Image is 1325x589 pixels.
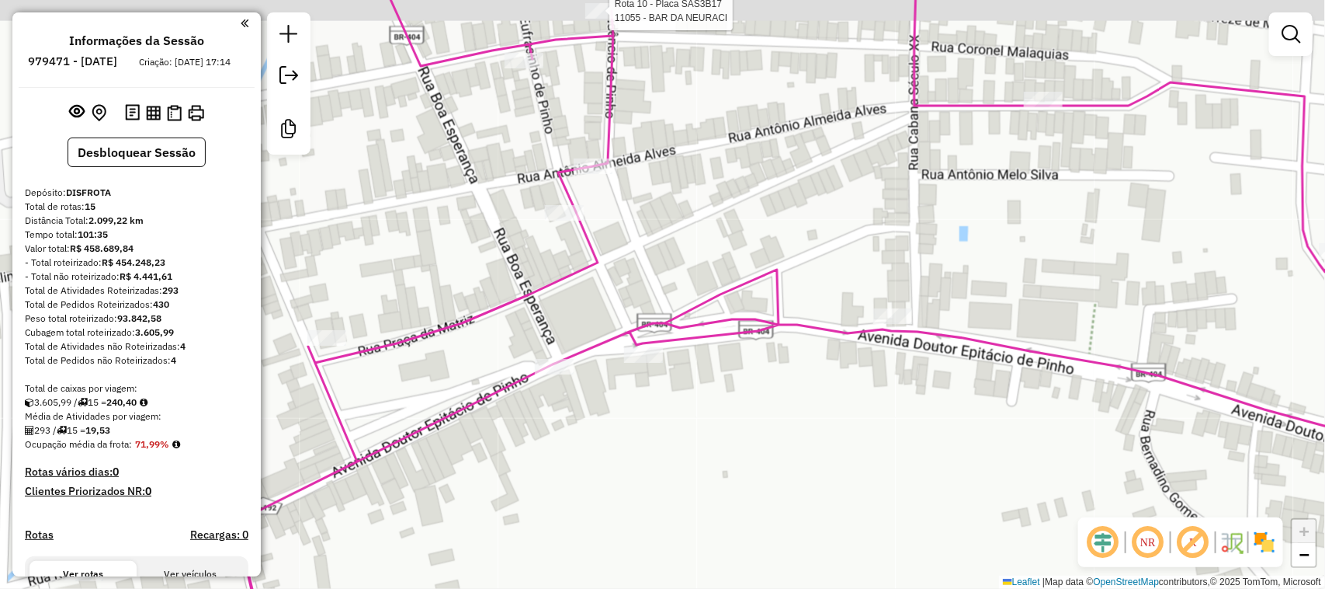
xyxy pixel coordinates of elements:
[241,14,248,32] a: Clique aqui para minimizar o painel
[113,465,119,479] strong: 0
[1252,530,1277,555] img: Exibir/Ocultar setores
[25,256,248,270] div: - Total roteirizado:
[57,426,67,435] i: Total de rotas
[1129,524,1167,561] span: Ocultar NR
[25,326,248,340] div: Cubagem total roteirizado:
[25,528,54,542] a: Rotas
[25,340,248,354] div: Total de Atividades não Roteirizadas:
[25,426,34,435] i: Total de Atividades
[153,298,169,310] strong: 430
[29,54,118,68] h6: 979471 - [DATE]
[172,440,180,449] em: Média calculada utilizando a maior ocupação (%Peso ou %Cubagem) de cada rota da sessão. Rotas cro...
[25,228,248,242] div: Tempo total:
[1299,521,1309,541] span: +
[66,186,111,198] strong: DISFROTA
[162,284,179,296] strong: 293
[120,270,172,282] strong: R$ 4.441,61
[25,270,248,284] div: - Total não roteirizado:
[70,242,134,254] strong: R$ 458.689,84
[25,423,248,437] div: 293 / 15 =
[273,113,304,148] a: Criar modelo
[25,214,248,228] div: Distância Total:
[1084,524,1122,561] span: Ocultar deslocamento
[999,576,1325,589] div: Map data © contributors,© 2025 TomTom, Microsoft
[1094,577,1160,587] a: OpenStreetMap
[164,102,185,124] button: Visualizar Romaneio
[106,396,137,408] strong: 240,40
[134,55,238,69] div: Criação: [DATE] 17:14
[85,200,95,212] strong: 15
[25,186,248,200] div: Depósito:
[137,561,244,587] button: Ver veículos
[102,256,165,268] strong: R$ 454.248,23
[25,465,248,479] h4: Rotas vários dias:
[1042,577,1045,587] span: |
[25,298,248,312] div: Total de Pedidos Roteirizados:
[180,340,186,352] strong: 4
[190,528,248,542] h4: Recargas: 0
[140,398,147,407] i: Meta Caixas/viagem: 1,00 Diferença: 239,40
[143,102,164,123] button: Visualizar relatório de Roteirização
[1292,520,1316,543] a: Zoom in
[69,33,204,48] h4: Informações da Sessão
[25,242,248,256] div: Valor total:
[29,561,137,587] button: Ver rotas
[88,214,144,226] strong: 2.099,22 km
[85,424,110,436] strong: 19,53
[135,438,169,450] strong: 71,99%
[1003,577,1040,587] a: Leaflet
[117,312,161,324] strong: 93.842,58
[185,102,207,124] button: Imprimir Rotas
[25,284,248,298] div: Total de Atividades Roteirizadas:
[135,326,174,338] strong: 3.605,99
[67,100,88,125] button: Exibir sessão original
[1174,524,1212,561] span: Exibir rótulo
[25,438,132,450] span: Ocupação média da frota:
[78,398,88,407] i: Total de rotas
[273,60,304,95] a: Exportar sessão
[1292,543,1316,566] a: Zoom out
[25,485,248,498] h4: Clientes Priorizados NR:
[1275,19,1306,50] a: Exibir filtros
[122,101,143,125] button: Logs desbloquear sessão
[1219,530,1244,555] img: Fluxo de ruas
[68,138,206,167] button: Desbloquear Sessão
[145,484,151,498] strong: 0
[273,19,304,54] a: Nova sessão e pesquisa
[25,382,248,396] div: Total de caixas por viagem:
[171,354,176,366] strong: 4
[1299,545,1309,564] span: −
[25,354,248,368] div: Total de Pedidos não Roteirizados:
[25,396,248,410] div: 3.605,99 / 15 =
[25,312,248,326] div: Peso total roteirizado:
[25,200,248,214] div: Total de rotas:
[25,398,34,407] i: Cubagem total roteirizado
[25,410,248,423] div: Média de Atividades por viagem:
[78,228,108,240] strong: 101:35
[88,101,109,125] button: Centralizar mapa no depósito ou ponto de apoio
